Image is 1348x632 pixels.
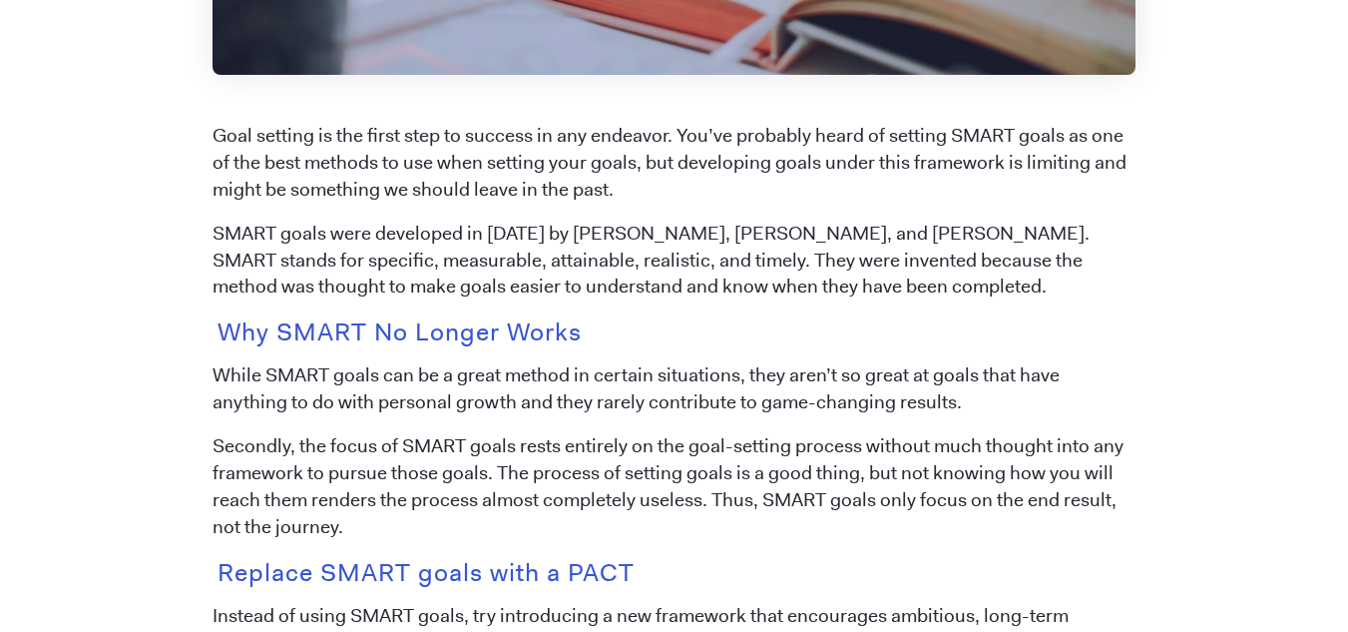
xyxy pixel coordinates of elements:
[213,123,1135,204] p: Goal setting is the first step to success in any endeavor. You’ve probably heard of setting SMART...
[213,433,1135,541] p: Secondly, the focus of SMART goals rests entirely on the goal-setting process without much though...
[213,551,640,594] mark: Replace SMART goals with a PACT
[213,221,1135,302] p: SMART goals were developed in [DATE] by [PERSON_NAME], [PERSON_NAME], and [PERSON_NAME]. SMART st...
[213,311,587,353] mark: Why SMART No Longer Works
[213,362,1135,416] p: While SMART goals can be a great method in certain situations, they aren’t so great at goals that...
